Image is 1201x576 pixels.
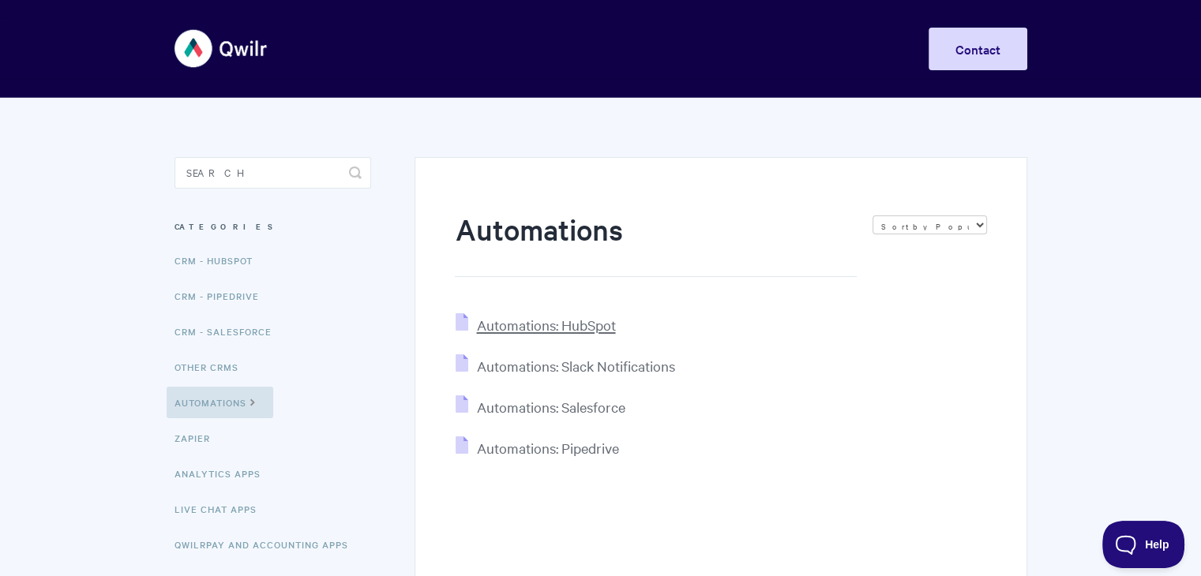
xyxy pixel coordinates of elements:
a: Automations: Salesforce [456,398,625,416]
a: CRM - HubSpot [175,245,265,276]
a: Automations [167,387,273,418]
a: QwilrPay and Accounting Apps [175,529,360,560]
h1: Automations [455,209,856,277]
a: CRM - Pipedrive [175,280,271,312]
input: Search [175,157,371,189]
iframe: Toggle Customer Support [1102,521,1185,568]
a: Zapier [175,422,222,454]
a: Live Chat Apps [175,493,268,525]
span: Automations: Salesforce [476,398,625,416]
img: Qwilr Help Center [175,19,268,78]
h3: Categories [175,212,371,241]
select: Page reloads on selection [873,215,987,234]
span: Automations: Slack Notifications [476,357,674,375]
a: Automations: HubSpot [456,316,615,334]
a: Other CRMs [175,351,250,383]
a: Automations: Slack Notifications [456,357,674,375]
span: Automations: HubSpot [476,316,615,334]
a: Analytics Apps [175,458,272,489]
a: CRM - Salesforce [175,316,283,347]
a: Contact [929,28,1027,70]
a: Automations: Pipedrive [456,439,618,457]
span: Automations: Pipedrive [476,439,618,457]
